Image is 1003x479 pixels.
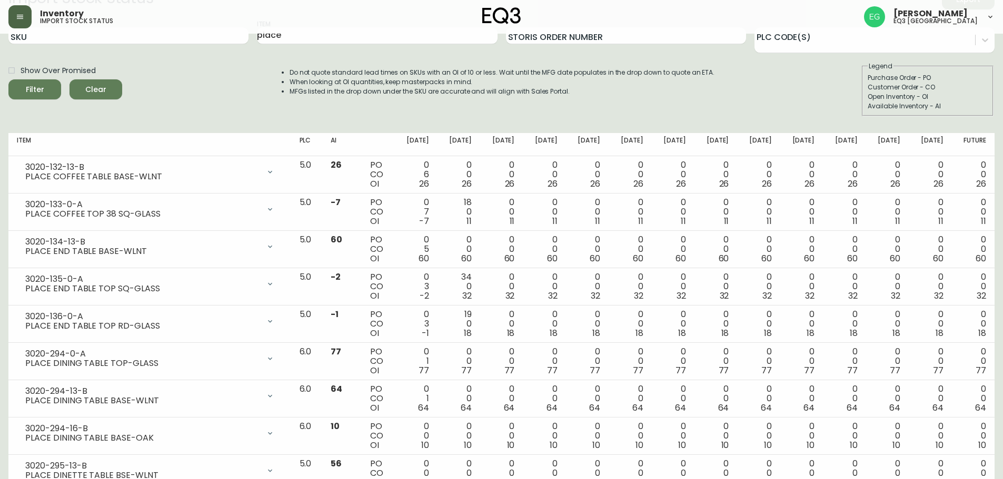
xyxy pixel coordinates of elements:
[370,215,379,227] span: OI
[446,422,472,450] div: 0 0
[960,272,986,301] div: 0 0
[290,87,715,96] li: MFGs listed in the drop down under the SKU are accurate and will align with Sales Portal.
[504,364,515,376] span: 77
[617,235,643,263] div: 0 0
[932,402,944,414] span: 64
[505,290,515,302] span: 32
[951,133,995,156] th: Future
[960,198,986,226] div: 0 0
[17,272,283,295] div: 3020-135-0-APLACE END TABLE TOP SQ-GLASS
[25,349,260,359] div: 3020-294-0-A
[370,235,386,263] div: PO CO
[505,178,515,190] span: 26
[893,9,968,18] span: [PERSON_NAME]
[40,9,84,18] span: Inventory
[721,327,729,339] span: 18
[17,310,283,333] div: 3020-136-0-APLACE END TABLE TOP RD-GLASS
[831,384,857,413] div: 0 0
[746,384,771,413] div: 0 0
[291,305,323,343] td: 5.0
[422,327,429,339] span: -1
[419,178,429,190] span: 26
[462,178,472,190] span: 26
[25,172,260,181] div: PLACE COFFEE TABLE BASE-WLNT
[25,312,260,321] div: 3020-136-0-A
[370,290,379,302] span: OI
[403,235,429,263] div: 0 5
[632,402,643,414] span: 64
[25,162,260,172] div: 3020-132-13-B
[960,310,986,338] div: 0 0
[652,133,694,156] th: [DATE]
[917,384,943,413] div: 0 0
[574,272,600,301] div: 0 0
[25,200,260,209] div: 3020-133-0-A
[574,160,600,189] div: 0 0
[531,422,557,450] div: 0 0
[917,235,943,263] div: 0 0
[831,272,857,301] div: 0 0
[438,133,480,156] th: [DATE]
[960,160,986,189] div: 0 0
[890,178,900,190] span: 26
[746,198,771,226] div: 0 0
[480,133,523,156] th: [DATE]
[868,101,988,111] div: Available Inventory - AI
[489,347,514,375] div: 0 0
[548,178,558,190] span: 26
[291,417,323,455] td: 6.0
[446,384,472,413] div: 0 0
[868,83,988,92] div: Customer Order - CO
[933,252,944,264] span: 60
[531,198,557,226] div: 0 0
[550,327,558,339] span: 18
[803,402,815,414] span: 64
[934,290,944,302] span: 32
[976,252,986,264] span: 60
[933,364,944,376] span: 77
[660,198,686,226] div: 0 0
[875,347,900,375] div: 0 0
[875,160,900,189] div: 0 0
[848,290,858,302] span: 32
[831,235,857,263] div: 0 0
[831,347,857,375] div: 0 0
[960,384,986,413] div: 0 0
[633,364,643,376] span: 77
[17,235,283,258] div: 3020-134-13-BPLACE END TABLE BASE-WLNT
[660,235,686,263] div: 0 0
[719,178,729,190] span: 26
[895,215,900,227] span: 11
[370,384,386,413] div: PO CO
[660,310,686,338] div: 0 0
[291,268,323,305] td: 5.0
[403,310,429,338] div: 0 3
[461,364,472,376] span: 77
[595,215,600,227] span: 11
[746,160,771,189] div: 0 0
[890,364,900,376] span: 77
[370,310,386,338] div: PO CO
[789,160,815,189] div: 0 0
[847,252,858,264] span: 60
[780,133,823,156] th: [DATE]
[370,402,379,414] span: OI
[890,252,900,264] span: 60
[635,327,643,339] span: 18
[718,402,729,414] span: 64
[675,402,686,414] span: 64
[746,310,771,338] div: 0 0
[917,310,943,338] div: 0 0
[446,235,472,263] div: 0 0
[510,215,515,227] span: 11
[291,156,323,193] td: 5.0
[703,235,729,263] div: 0 0
[694,133,737,156] th: [DATE]
[291,343,323,380] td: 6.0
[370,198,386,226] div: PO CO
[589,402,600,414] span: 64
[507,327,515,339] span: 18
[805,178,815,190] span: 26
[660,422,686,450] div: 0 0
[331,159,342,171] span: 26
